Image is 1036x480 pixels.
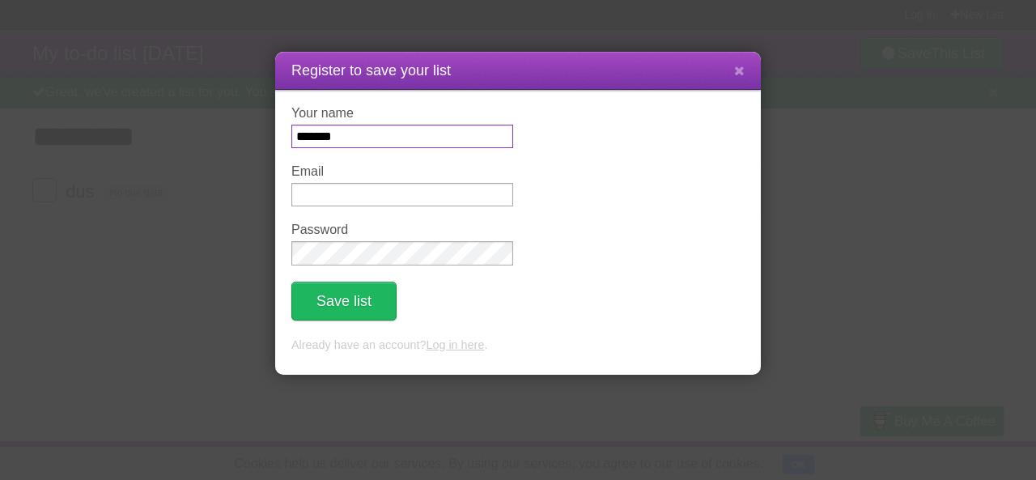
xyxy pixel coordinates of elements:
[291,60,745,82] h1: Register to save your list
[426,338,484,351] a: Log in here
[291,223,513,237] label: Password
[291,106,513,121] label: Your name
[291,337,745,355] p: Already have an account? .
[291,282,397,321] button: Save list
[291,164,513,179] label: Email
